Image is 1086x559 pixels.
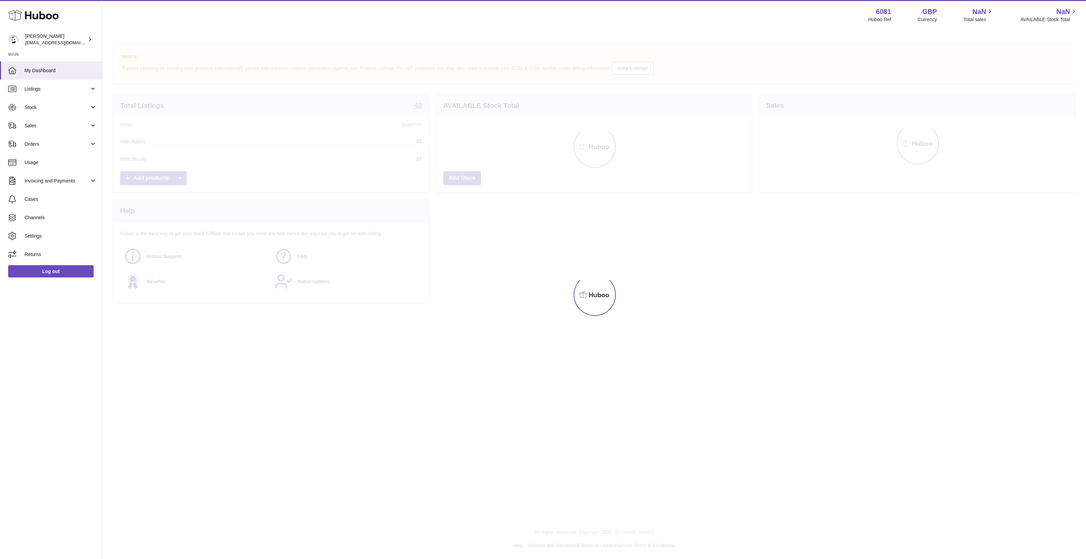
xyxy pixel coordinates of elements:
span: Invoicing and Payments [25,178,90,184]
strong: 6081 [876,7,891,16]
strong: GBP [922,7,937,16]
span: Sales [25,123,90,129]
span: Usage [25,159,97,166]
span: Channels [25,214,97,221]
span: NaN [972,7,986,16]
span: Cases [25,196,97,203]
span: [EMAIL_ADDRESS][DOMAIN_NAME] [25,40,100,45]
div: [PERSON_NAME] [25,33,86,46]
span: Total sales [963,16,994,23]
span: Settings [25,233,97,239]
span: Returns [25,251,97,258]
span: Stock [25,104,90,111]
img: internalAdmin-6081@internal.huboo.com [8,34,18,45]
div: Currency [918,16,937,23]
span: NaN [1056,7,1070,16]
a: NaN AVAILABLE Stock Total [1020,7,1078,23]
span: My Dashboard [25,67,97,74]
span: AVAILABLE Stock Total [1020,16,1078,23]
span: Listings [25,86,90,92]
span: Orders [25,141,90,147]
a: NaN Total sales [963,7,994,23]
a: Log out [8,265,94,277]
div: Huboo Ref [868,16,891,23]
